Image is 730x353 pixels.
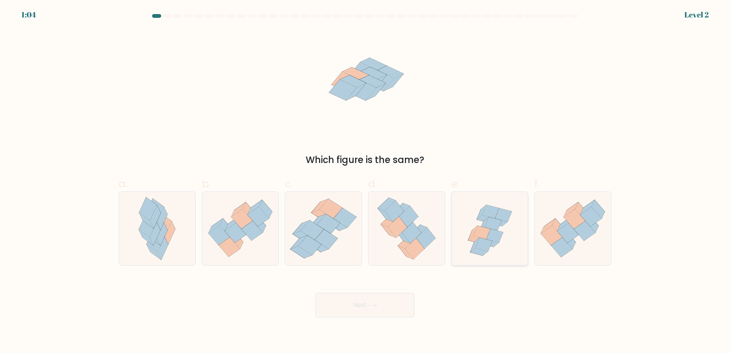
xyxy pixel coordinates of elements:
[684,9,709,21] div: Level 2
[451,176,460,191] span: e.
[316,293,414,317] button: Next
[21,9,36,21] div: 1:04
[119,176,128,191] span: a.
[123,153,607,167] div: Which figure is the same?
[285,176,293,191] span: c.
[368,176,377,191] span: d.
[202,176,211,191] span: b.
[534,176,540,191] span: f.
